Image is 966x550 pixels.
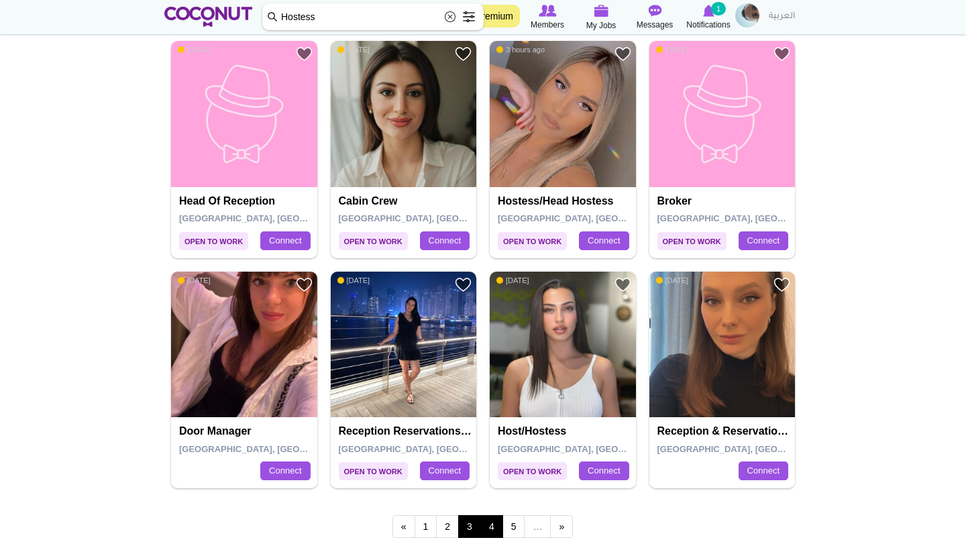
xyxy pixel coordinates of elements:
[455,46,472,62] a: Add to Favourites
[178,45,211,54] span: [DATE]
[711,2,726,15] small: 1
[498,232,567,250] span: Open to Work
[339,462,408,480] span: Open to Work
[539,5,556,17] img: Browse Members
[579,461,629,480] a: Connect
[656,276,689,285] span: [DATE]
[339,425,472,437] h4: Reception reservations and events manager
[657,444,849,454] span: [GEOGRAPHIC_DATA], [GEOGRAPHIC_DATA]
[498,425,631,437] h4: Host/Hostess
[762,3,802,30] a: العربية
[773,46,790,62] a: Add to Favourites
[337,45,370,54] span: [DATE]
[657,195,791,207] h4: Broker
[392,515,415,538] a: ‹ previous
[648,5,661,17] img: Messages
[420,231,470,250] a: Connect
[262,3,484,30] input: Search members by role or city
[179,425,313,437] h4: Door Manager
[496,276,529,285] span: [DATE]
[453,5,520,27] a: Go Premium
[339,213,530,223] span: [GEOGRAPHIC_DATA], [GEOGRAPHIC_DATA]
[682,3,735,32] a: Notifications Notifications 1
[686,18,730,32] span: Notifications
[656,45,689,54] span: [DATE]
[637,18,674,32] span: Messages
[594,5,608,17] img: My Jobs
[260,461,310,480] a: Connect
[579,231,629,250] a: Connect
[179,195,313,207] h4: Head of Reception
[531,18,564,32] span: Members
[524,515,551,538] span: …
[657,232,727,250] span: Open to Work
[550,515,573,538] a: next ›
[614,46,631,62] a: Add to Favourites
[179,213,370,223] span: [GEOGRAPHIC_DATA], [GEOGRAPHIC_DATA]
[296,276,313,293] a: Add to Favourites
[502,515,525,538] a: 5
[498,462,567,480] span: Open to Work
[628,3,682,32] a: Messages Messages
[339,444,530,454] span: [GEOGRAPHIC_DATA], [GEOGRAPHIC_DATA]
[521,3,574,32] a: Browse Members Members
[164,7,252,27] img: Home
[773,276,790,293] a: Add to Favourites
[498,195,631,207] h4: Hostess/Head hostess
[179,444,370,454] span: [GEOGRAPHIC_DATA], [GEOGRAPHIC_DATA]
[657,213,849,223] span: [GEOGRAPHIC_DATA], [GEOGRAPHIC_DATA]
[498,213,689,223] span: [GEOGRAPHIC_DATA], [GEOGRAPHIC_DATA]
[179,232,248,250] span: Open to Work
[415,515,437,538] a: 1
[337,276,370,285] span: [DATE]
[455,276,472,293] a: Add to Favourites
[339,195,472,207] h4: Cabin Crew
[739,461,788,480] a: Connect
[496,45,545,54] span: 3 hours ago
[739,231,788,250] a: Connect
[703,5,714,17] img: Notifications
[586,19,616,32] span: My Jobs
[614,276,631,293] a: Add to Favourites
[436,515,459,538] a: 2
[498,444,689,454] span: [GEOGRAPHIC_DATA], [GEOGRAPHIC_DATA]
[458,515,481,538] span: 3
[480,515,503,538] a: 4
[178,276,211,285] span: [DATE]
[260,231,310,250] a: Connect
[339,232,408,250] span: Open to Work
[574,3,628,32] a: My Jobs My Jobs
[420,461,470,480] a: Connect
[296,46,313,62] a: Add to Favourites
[657,425,791,437] h4: Reception & Reservation Manager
